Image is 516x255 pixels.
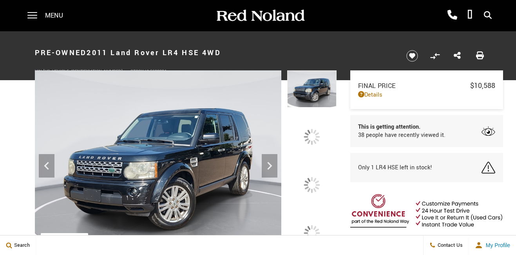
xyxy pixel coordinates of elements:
a: Final Price $10,588 [358,81,495,91]
button: Compare vehicle [429,50,441,62]
button: Save vehicle [404,50,421,62]
span: 38 people have recently viewed it. [358,131,445,139]
a: Details [358,91,495,99]
span: Contact Us [436,242,463,249]
span: Stock: [130,68,145,74]
span: Only 1 LR4 HSE left in stock! [358,163,432,172]
img: Used 2011 Black Land Rover HSE image 1 [35,70,281,255]
span: Final Price [358,81,470,90]
span: This is getting attention. [358,123,445,131]
span: VIN: [35,68,43,74]
h1: 2011 Land Rover LR4 HSE 4WD [35,37,393,68]
span: My Profile [483,242,510,248]
a: Share this Pre-Owned 2011 Land Rover LR4 HSE 4WD [454,51,461,61]
span: [US_VEHICLE_IDENTIFICATION_NUMBER] [43,68,123,74]
span: Search [12,242,30,249]
img: Used 2011 Black Land Rover HSE image 1 [287,70,337,108]
div: (29) Photos [41,233,88,249]
a: Print this Pre-Owned 2011 Land Rover LR4 HSE 4WD [476,51,484,61]
img: Red Noland Auto Group [215,9,305,23]
span: UL562223A [145,68,167,74]
strong: Pre-Owned [35,48,87,58]
span: $10,588 [470,81,495,91]
button: user-profile-menu [469,235,516,255]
